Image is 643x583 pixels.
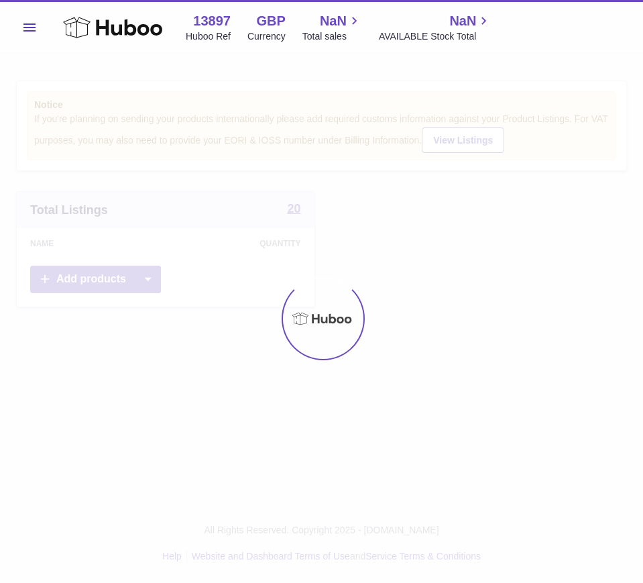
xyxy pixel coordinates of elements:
strong: 13897 [193,12,231,30]
span: Total sales [302,30,362,43]
a: NaN AVAILABLE Stock Total [379,12,492,43]
span: NaN [320,12,347,30]
span: NaN [449,12,476,30]
a: NaN Total sales [302,12,362,43]
span: AVAILABLE Stock Total [379,30,492,43]
div: Huboo Ref [186,30,231,43]
div: Currency [247,30,286,43]
strong: GBP [256,12,285,30]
